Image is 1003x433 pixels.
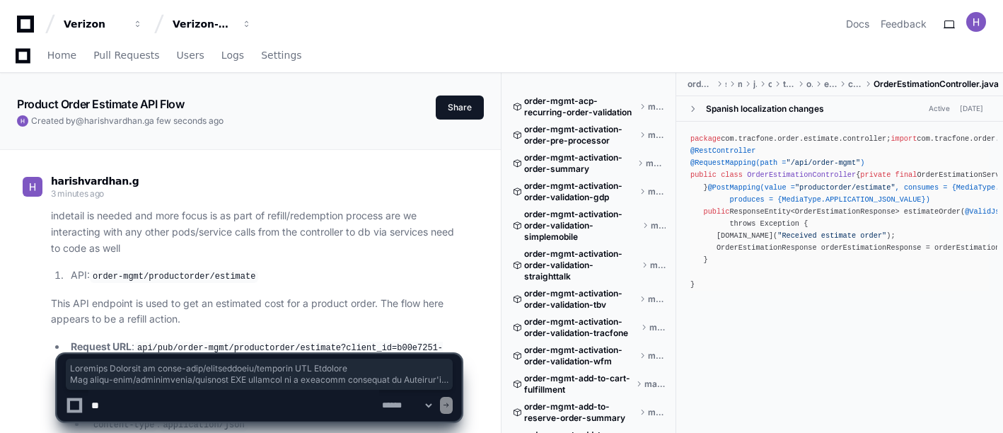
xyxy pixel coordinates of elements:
span: public [703,207,729,216]
span: Loremips Dolorsit am conse-adip/elitseddoeiu/temporin UTL Etdolore Mag aliqu-enim/adminimvenia/qu... [70,363,448,386]
span: Pull Requests [93,51,159,59]
span: master [650,260,666,271]
span: master [648,294,666,305]
button: Verizon [58,11,149,37]
span: final [895,171,917,179]
a: Users [177,40,204,72]
span: tracfone [783,79,795,90]
code: order-mgmt/productorder/estimate [90,270,258,283]
span: public [690,171,717,179]
span: class [721,171,743,179]
span: master [648,186,666,197]
span: master [649,322,666,333]
button: Verizon-Clarify-Order-Management [167,11,257,37]
span: master [648,129,666,141]
span: OrderEstimationController.java [874,79,999,90]
button: Feedback [881,17,927,31]
span: Settings [261,51,301,59]
span: private [860,171,891,179]
span: order-mgmt-activation-order-pre-processor [524,124,637,146]
a: Logs [221,40,244,72]
div: Spanish localization changes [706,103,824,115]
span: "productorder/estimate" [795,183,895,192]
a: Docs [846,17,869,31]
span: order-mgmt-activation-order-summary [524,152,634,175]
li: API: [66,267,461,284]
span: main [738,79,743,90]
span: estimate [824,79,837,90]
span: @ [76,115,84,126]
p: indetail is needed and more focus is as part of refill/redemption process are we interacting with... [51,208,461,256]
app-text-character-animate: Product Order Estimate API Flow [17,97,185,111]
span: import [891,134,917,143]
a: Pull Requests [93,40,159,72]
span: Home [47,51,76,59]
span: a few seconds ago [149,115,224,126]
span: order [806,79,812,90]
img: ACg8ocLP8oxJ0EN4w4jw_aoblMRvhB2iYSmTUC3XeFbT4sYd1xVnxg=s96-c [23,177,42,197]
span: java [753,79,757,90]
div: [DATE] [960,103,983,114]
span: order-mgmt-activation-order-validation-straighttalk [524,248,639,282]
div: Verizon [64,17,124,31]
span: package [690,134,721,143]
span: 3 minutes ago [51,188,104,199]
img: ACg8ocLP8oxJ0EN4w4jw_aoblMRvhB2iYSmTUC3XeFbT4sYd1xVnxg=s96-c [17,115,28,127]
span: harishvardhan.g [84,115,149,126]
span: Created by [31,115,224,127]
span: OrderEstimationController [747,171,856,179]
a: Home [47,40,76,72]
span: @RequestMapping(path = ) [690,158,864,167]
span: order-mgmt-activation-order-validation-tracfone [524,316,638,339]
button: Share [436,96,484,120]
span: master [651,220,666,231]
span: controller [848,79,862,90]
span: src [725,79,726,90]
p: This API endpoint is used to get an estimated cost for a product order. The flow here appears to ... [51,296,461,328]
span: order-mgmt-acp-recurring-order-validation [524,96,637,118]
img: ACg8ocLP8oxJ0EN4w4jw_aoblMRvhB2iYSmTUC3XeFbT4sYd1xVnxg=s96-c [966,12,986,32]
div: Verizon-Clarify-Order-Management [173,17,233,31]
span: com [768,79,772,90]
span: order-estimate [688,79,714,90]
span: Logs [221,51,244,59]
span: order-mgmt-activation-order-validation-simplemobile [524,209,639,243]
iframe: Open customer support [958,386,996,425]
span: harishvardhan.g [51,175,139,187]
span: Active [924,102,954,115]
span: "/api/order-mgmt" [787,158,861,167]
div: com.tracfone.order.estimate.controller; com.tracfone.order.estimate.config.ValidJson; com.tracfon... [690,133,989,291]
span: "Received estimate order" [777,231,886,240]
span: order-mgmt-activation-order-validation-tbv [524,288,637,311]
span: master [646,158,666,169]
a: Settings [261,40,301,72]
span: order-mgmt-activation-order-validation-gdp [524,180,637,203]
span: master [648,101,666,112]
span: Users [177,51,204,59]
span: @RestController [690,146,755,155]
